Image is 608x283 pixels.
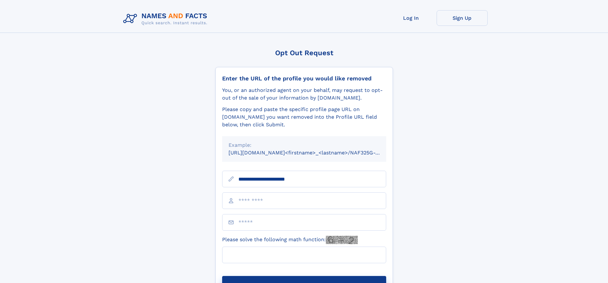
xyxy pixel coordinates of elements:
a: Log In [386,10,437,26]
a: Sign Up [437,10,488,26]
div: Example: [229,141,380,149]
div: Opt Out Request [215,49,393,57]
div: You, or an authorized agent on your behalf, may request to opt-out of the sale of your informatio... [222,86,386,102]
div: Enter the URL of the profile you would like removed [222,75,386,82]
label: Please solve the following math function: [222,236,358,244]
small: [URL][DOMAIN_NAME]<firstname>_<lastname>/NAF325G-xxxxxxxx [229,150,398,156]
img: Logo Names and Facts [121,10,213,27]
div: Please copy and paste the specific profile page URL on [DOMAIN_NAME] you want removed into the Pr... [222,106,386,129]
